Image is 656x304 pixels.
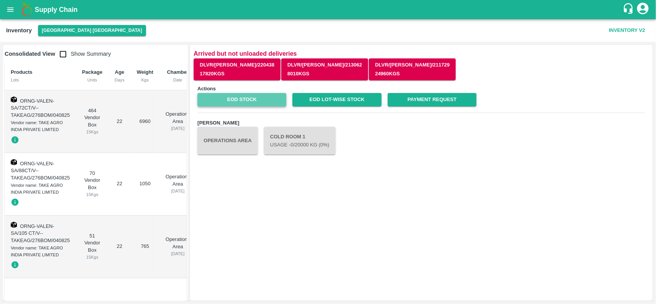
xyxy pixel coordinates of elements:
[55,51,111,57] span: Show Summary
[166,236,190,250] p: Operations Area
[11,76,70,83] div: Lots
[369,58,456,81] button: DLVR/[PERSON_NAME]/21172924960Kgs
[166,188,190,194] div: [DATE]
[82,233,103,261] div: 51 Vendor Box
[38,25,146,36] button: Select DC
[82,107,103,136] div: 464 Vendor Box
[198,127,258,154] button: Operations Area
[388,93,477,106] a: Payment Request
[270,141,329,149] p: Usage - 0 /20000 Kg (0%)
[82,254,103,261] div: 15 Kgs
[2,1,19,18] button: open drawer
[264,127,335,154] button: Cold Room 1Usage -0/20000 Kg (0%)
[82,69,103,75] b: Package
[108,90,130,153] td: 22
[606,24,648,37] button: Inventory V2
[198,120,239,126] b: [PERSON_NAME]
[115,69,125,75] b: Age
[140,181,151,186] span: 1050
[82,128,103,135] div: 15 Kgs
[194,49,649,58] p: Arrived but not unloaded deliveries
[82,191,103,198] div: 15 Kgs
[137,76,153,83] div: Kgs
[11,244,70,259] div: Vendor name: TAKE AGRO INDIA PRIVATE LIMITED
[198,93,286,106] a: EOD Stock
[35,6,78,13] b: Supply Chain
[281,58,368,81] button: DLVR/[PERSON_NAME]/2130628010Kgs
[11,161,70,181] span: ORNG-VALEN-SA/88CT/V--TAKEAG/276BOM/040825
[82,76,103,83] div: Units
[11,182,70,196] div: Vendor name: TAKE AGRO INDIA PRIVATE LIMITED
[137,69,153,75] b: Weight
[5,51,55,57] b: Consolidated View
[194,58,281,81] button: DLVR/[PERSON_NAME]/22043817820Kgs
[6,27,32,33] b: Inventory
[108,216,130,278] td: 22
[623,3,636,17] div: customer-support
[167,69,189,75] b: Chamber
[11,222,17,228] img: box
[82,170,103,198] div: 70 Vendor Box
[11,119,70,133] div: Vendor name: TAKE AGRO INDIA PRIVATE LIMITED
[166,250,190,257] div: [DATE]
[166,173,190,188] p: Operations Area
[11,223,70,243] span: ORNG-VALEN-SA/105 CT/V--TAKEAG/276BOM/040825
[11,96,17,103] img: box
[19,2,35,17] img: logo
[141,243,149,249] span: 765
[292,93,381,106] a: EOD Lot-wise Stock
[166,76,190,83] div: Date
[140,118,151,124] span: 6960
[108,153,130,216] td: 22
[198,86,216,91] b: Actions
[115,76,124,83] div: Days
[11,159,17,165] img: box
[636,2,650,18] div: account of current user
[35,4,623,15] a: Supply Chain
[11,98,70,118] span: ORNG-VALEN-SA/72CT/V--TAKEAG/276BOM/040825
[166,111,190,125] p: Operations Area
[11,69,32,75] b: Products
[166,125,190,132] div: [DATE]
